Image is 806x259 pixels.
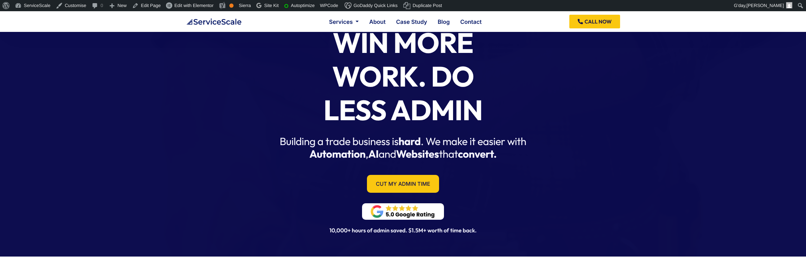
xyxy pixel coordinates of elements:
span: CALL NOW [585,19,612,24]
span: Automation [310,148,366,160]
a: Cut My Admin Time [367,175,439,193]
a: About [369,19,385,25]
a: Blog [438,19,450,25]
span: Site Kit [264,3,279,8]
span: AI [368,148,379,160]
a: Services [329,19,359,25]
h2: Building a trade business is . We make it easier with , and that [258,135,548,160]
h1: Win More Work. Do Less Admin [305,26,500,127]
a: CALL NOW [569,15,620,28]
h6: 10,000+ hours of admin saved. $1.5M+ worth of time back. [186,227,620,235]
div: OK [229,4,234,8]
a: Contact [460,19,481,25]
span: [PERSON_NAME] [746,3,784,8]
span: Websites [396,148,439,160]
a: ServiceScale logo representing business automation for tradiesServiceScale logo representing busi... [186,18,242,25]
span: convert. [458,148,496,160]
a: Case Study [396,19,427,25]
span: Cut My Admin Time [376,181,430,186]
span: hard [398,135,421,148]
span: Edit with Elementor [174,3,214,8]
